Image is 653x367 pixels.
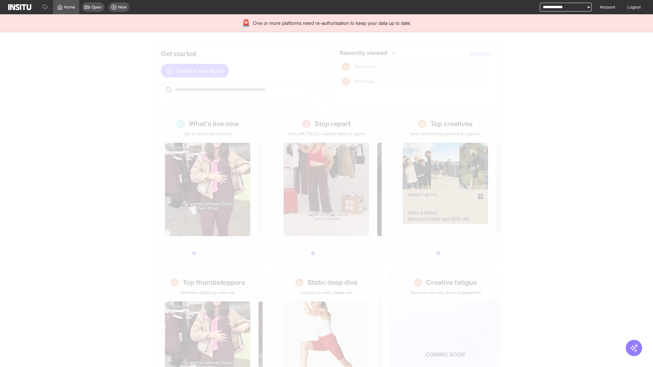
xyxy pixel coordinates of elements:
[242,18,250,28] div: 🚨
[91,4,102,10] span: Open
[118,4,127,10] span: New
[8,4,31,10] img: Logo
[253,20,411,27] span: One or more platforms need re-authorisation to keep your data up to date.
[64,4,75,10] span: Home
